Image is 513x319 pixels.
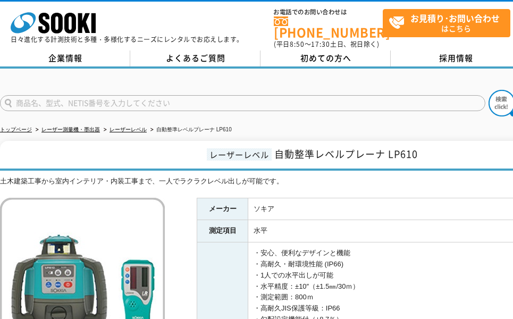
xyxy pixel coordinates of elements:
[389,10,510,36] span: はこちら
[300,52,351,64] span: 初めての方へ
[274,39,379,49] span: (平日 ～ 土日、祝日除く)
[260,51,391,66] a: 初めての方へ
[311,39,330,49] span: 17:30
[41,127,100,132] a: レーザー測量機・墨出器
[148,124,232,136] li: 自動整準レベルプレーナ LP610
[130,51,260,66] a: よくあるご質問
[11,36,243,43] p: 日々進化する計測技術と多種・多様化するニーズにレンタルでお応えします。
[197,198,248,220] th: メーカー
[197,220,248,242] th: 測定項目
[274,16,383,38] a: [PHONE_NUMBER]
[207,148,272,161] span: レーザーレベル
[410,12,500,24] strong: お見積り･お問い合わせ
[274,147,418,161] span: 自動整準レベルプレーナ LP610
[383,9,510,37] a: お見積り･お問い合わせはこちら
[290,39,305,49] span: 8:50
[110,127,147,132] a: レーザーレベル
[274,9,383,15] span: お電話でのお問い合わせは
